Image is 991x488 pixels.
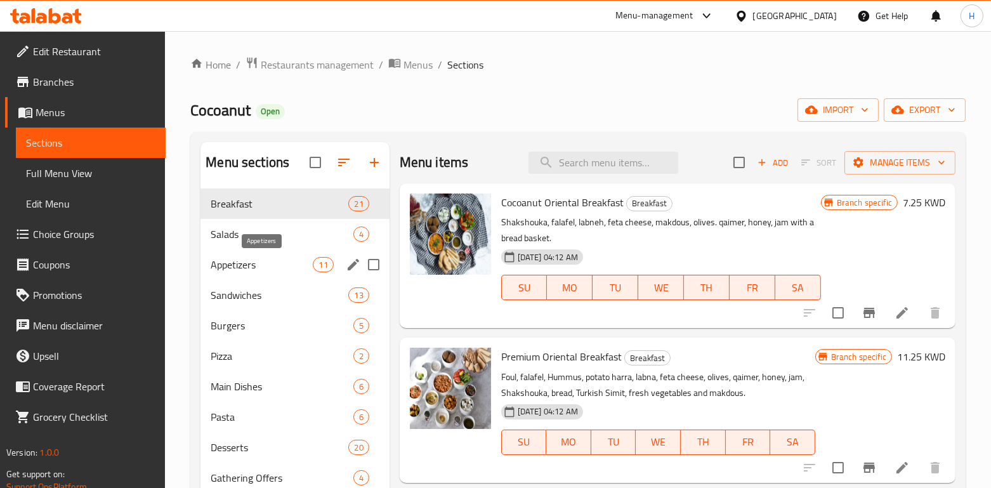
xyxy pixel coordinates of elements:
[598,279,633,297] span: TU
[501,275,548,300] button: SU
[591,430,636,455] button: TU
[379,57,383,72] li: /
[513,251,583,263] span: [DATE] 04:12 AM
[643,279,679,297] span: WE
[501,369,815,401] p: Foul, falafel, Hummus, potato harra, labna, feta cheese, olives, qaimer, honey, jam, Shakshouka, ...
[33,74,155,89] span: Branches
[211,227,353,242] div: Salads
[596,433,631,451] span: TU
[528,152,678,174] input: search
[354,350,369,362] span: 2
[5,97,166,128] a: Menus
[894,102,955,118] span: export
[5,341,166,371] a: Upsell
[200,249,389,280] div: Appetizers11edit
[348,287,369,303] div: items
[211,196,348,211] span: Breakfast
[211,440,348,455] span: Desserts
[854,298,884,328] button: Branch-specific-item
[5,219,166,249] a: Choice Groups
[5,371,166,402] a: Coverage Report
[354,381,369,393] span: 6
[36,105,155,120] span: Menus
[855,155,945,171] span: Manage items
[735,279,770,297] span: FR
[190,96,251,124] span: Cocoanut
[353,318,369,333] div: items
[353,409,369,425] div: items
[16,158,166,188] a: Full Menu View
[313,257,333,272] div: items
[344,255,363,274] button: edit
[627,196,672,211] span: Breakfast
[625,351,670,366] span: Breakfast
[39,444,59,461] span: 1.0.0
[895,460,910,475] a: Edit menu item
[359,147,390,178] button: Add section
[200,432,389,463] div: Desserts20
[33,44,155,59] span: Edit Restaurant
[681,430,726,455] button: TH
[200,188,389,219] div: Breakfast21
[546,430,591,455] button: MO
[16,188,166,219] a: Edit Menu
[884,98,966,122] button: export
[5,310,166,341] a: Menu disclaimer
[686,433,721,451] span: TH
[920,298,950,328] button: delete
[354,411,369,423] span: 6
[793,153,844,173] span: Select section first
[26,166,155,181] span: Full Menu View
[825,454,851,481] span: Select to update
[5,402,166,432] a: Grocery Checklist
[438,57,442,72] li: /
[200,310,389,341] div: Burgers5
[211,379,353,394] span: Main Dishes
[200,402,389,432] div: Pasta6
[211,470,353,485] span: Gathering Offers
[895,305,910,320] a: Edit menu item
[404,57,433,72] span: Menus
[200,371,389,402] div: Main Dishes6
[832,197,897,209] span: Branch specific
[501,193,624,212] span: Cocoanut Oriental Breakfast
[726,149,752,176] span: Select section
[33,227,155,242] span: Choice Groups
[547,275,593,300] button: MO
[593,275,638,300] button: TU
[400,153,469,172] h2: Menu items
[410,348,491,429] img: Premium Oriental Breakfast
[903,194,945,211] h6: 7.25 KWD
[624,350,671,366] div: Breakfast
[6,466,65,482] span: Get support on:
[33,287,155,303] span: Promotions
[353,470,369,485] div: items
[731,433,766,451] span: FR
[410,194,491,275] img: Cocoanut Oriental Breakfast
[348,196,369,211] div: items
[752,153,793,173] span: Add item
[752,153,793,173] button: Add
[33,379,155,394] span: Coverage Report
[780,279,816,297] span: SA
[256,104,285,119] div: Open
[551,433,586,451] span: MO
[641,433,676,451] span: WE
[313,259,332,271] span: 11
[349,289,368,301] span: 13
[16,128,166,158] a: Sections
[206,153,289,172] h2: Menu sections
[825,300,851,326] span: Select to update
[211,318,353,333] span: Burgers
[513,406,583,418] span: [DATE] 04:12 AM
[211,348,353,364] span: Pizza
[756,155,790,170] span: Add
[353,227,369,242] div: items
[507,433,541,451] span: SU
[726,430,771,455] button: FR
